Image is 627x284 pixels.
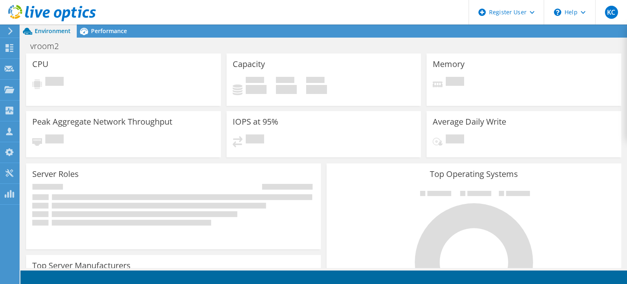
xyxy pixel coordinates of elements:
[446,77,464,88] span: Pending
[32,60,49,69] h3: CPU
[433,117,506,126] h3: Average Daily Write
[45,77,64,88] span: Pending
[276,77,294,85] span: Free
[306,85,327,94] h4: 0 GiB
[27,42,71,51] h1: vroom2
[333,170,615,179] h3: Top Operating Systems
[306,77,325,85] span: Total
[433,60,465,69] h3: Memory
[233,60,265,69] h3: Capacity
[35,27,71,35] span: Environment
[246,77,264,85] span: Used
[45,134,64,145] span: Pending
[246,134,264,145] span: Pending
[554,9,561,16] svg: \n
[446,134,464,145] span: Pending
[233,117,278,126] h3: IOPS at 95%
[91,27,127,35] span: Performance
[246,85,267,94] h4: 0 GiB
[32,261,131,270] h3: Top Server Manufacturers
[32,117,172,126] h3: Peak Aggregate Network Throughput
[276,85,297,94] h4: 0 GiB
[32,170,79,179] h3: Server Roles
[605,6,618,19] span: KC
